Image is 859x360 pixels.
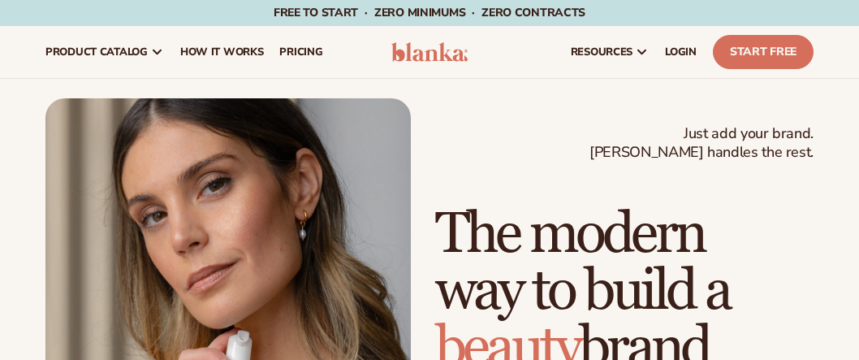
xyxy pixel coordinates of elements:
a: Start Free [713,35,814,69]
a: LOGIN [657,26,705,78]
span: Just add your brand. [PERSON_NAME] handles the rest. [589,124,814,163]
span: pricing [279,46,322,59]
span: resources [571,46,632,59]
a: How It Works [172,26,272,78]
span: product catalog [45,46,148,59]
a: pricing [271,26,330,78]
span: How It Works [180,46,264,59]
span: LOGIN [665,46,697,59]
a: product catalog [37,26,172,78]
img: logo [391,42,467,62]
a: resources [563,26,657,78]
span: Free to start · ZERO minimums · ZERO contracts [274,5,585,20]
